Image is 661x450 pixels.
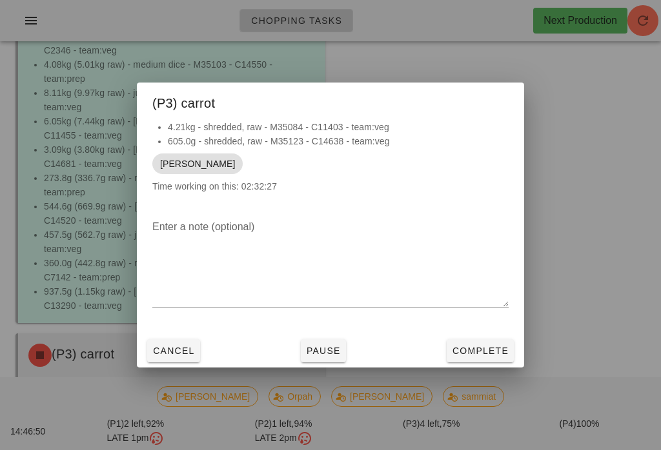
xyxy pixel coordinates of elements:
div: (P3) carrot [137,83,524,120]
li: 605.0g - shredded, raw - M35123 - C14638 - team:veg [168,134,509,148]
li: 4.21kg - shredded, raw - M35084 - C11403 - team:veg [168,120,509,134]
div: Time working on this: 02:32:27 [137,120,524,206]
span: [PERSON_NAME] [160,153,235,174]
span: Cancel [152,346,195,356]
span: Pause [306,346,341,356]
span: Complete [452,346,509,356]
button: Cancel [147,339,200,362]
button: Pause [301,339,346,362]
button: Complete [447,339,514,362]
